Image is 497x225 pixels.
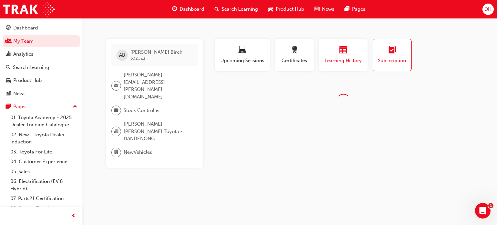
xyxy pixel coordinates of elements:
[339,3,370,16] a: pages-iconPages
[8,194,80,204] a: 07. Parts21 Certification
[13,90,26,97] div: News
[6,65,10,71] span: search-icon
[130,55,145,61] span: 632521
[114,82,118,90] span: email-icon
[482,4,494,15] button: DH
[6,91,11,97] span: news-icon
[209,3,263,16] a: search-iconSearch Learning
[8,147,80,157] a: 03. Toyota For Life
[475,203,491,219] iframe: Intercom live chat
[13,77,42,84] div: Product Hub
[119,51,125,59] span: AB
[322,6,334,13] span: News
[6,51,11,57] span: chart-icon
[215,39,270,71] button: Upcoming Sessions
[8,113,80,130] a: 01. Toyota Academy - 2025 Dealer Training Catalogue
[3,21,80,101] button: DashboardMy TeamAnalyticsSearch LearningProduct HubNews
[280,57,309,64] span: Certificates
[276,6,304,13] span: Product Hub
[3,88,80,100] a: News
[220,57,265,64] span: Upcoming Sessions
[3,101,80,113] button: Pages
[6,25,11,31] span: guage-icon
[124,120,193,142] span: [PERSON_NAME] [PERSON_NAME] Toyota - DANDENONG
[319,39,368,71] button: Learning History
[3,48,80,60] a: Analytics
[268,5,273,13] span: car-icon
[309,3,339,16] a: news-iconNews
[114,148,118,157] span: department-icon
[324,57,363,64] span: Learning History
[124,107,160,114] span: Stock Controller
[345,5,349,13] span: pages-icon
[315,5,319,13] span: news-icon
[275,39,314,71] button: Certificates
[3,74,80,86] a: Product Hub
[6,78,11,84] span: car-icon
[71,212,76,220] span: prev-icon
[388,46,396,55] span: learningplan-icon
[6,39,11,44] span: people-icon
[8,176,80,194] a: 06. Electrification (EV & Hybrid)
[73,103,77,111] span: up-icon
[215,5,219,13] span: search-icon
[114,127,118,136] span: organisation-icon
[13,51,33,58] div: Analytics
[130,49,182,55] span: [PERSON_NAME] Birch
[238,46,246,55] span: laptop-icon
[124,71,193,100] span: [PERSON_NAME][EMAIL_ADDRESS][PERSON_NAME][DOMAIN_NAME]
[3,2,55,17] img: Trak
[352,6,365,13] span: Pages
[172,5,177,13] span: guage-icon
[3,62,80,73] a: Search Learning
[180,6,204,13] span: Dashboard
[378,57,406,64] span: Subscription
[3,22,80,34] a: Dashboard
[8,204,80,214] a: 08. Service Training
[3,35,80,47] a: My Team
[13,103,27,110] div: Pages
[222,6,258,13] span: Search Learning
[13,64,49,71] div: Search Learning
[124,149,152,156] span: NewVehicles
[114,106,118,115] span: briefcase-icon
[263,3,309,16] a: car-iconProduct Hub
[373,39,412,71] button: Subscription
[13,24,38,32] div: Dashboard
[484,6,491,13] span: DH
[488,203,493,208] span: 1
[8,130,80,147] a: 02. New - Toyota Dealer Induction
[6,104,11,110] span: pages-icon
[8,157,80,167] a: 04. Customer Experience
[339,46,347,55] span: calendar-icon
[8,167,80,177] a: 05. Sales
[291,46,298,55] span: award-icon
[167,3,209,16] a: guage-iconDashboard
